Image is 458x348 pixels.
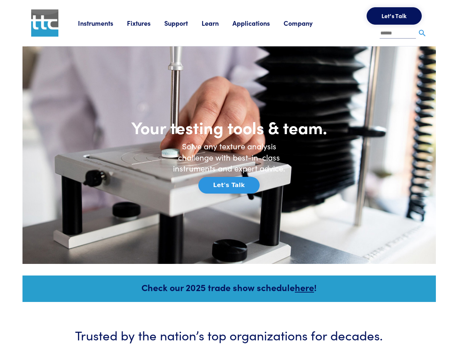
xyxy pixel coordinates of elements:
h6: Solve any texture analysis challenge with best-in-class instruments and expert advice. [168,141,291,174]
a: here [295,281,314,294]
a: Instruments [78,18,127,28]
button: Let's Talk [198,177,260,194]
a: Learn [202,18,232,28]
a: Applications [232,18,284,28]
h3: Trusted by the nation’s top organizations for decades. [44,326,414,344]
img: ttc_logo_1x1_v1.0.png [31,9,58,37]
h1: Your testing tools & team. [106,117,352,138]
a: Support [164,18,202,28]
a: Company [284,18,326,28]
button: Let's Talk [367,7,422,25]
h5: Check our 2025 trade show schedule ! [32,281,426,294]
a: Fixtures [127,18,164,28]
